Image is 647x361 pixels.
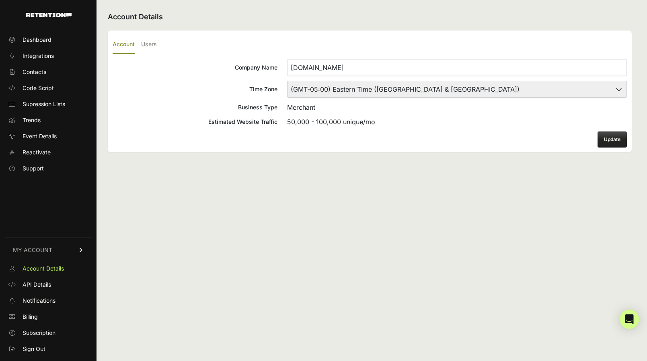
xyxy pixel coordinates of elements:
[23,116,41,124] span: Trends
[5,114,92,127] a: Trends
[23,52,54,60] span: Integrations
[23,281,51,289] span: API Details
[287,81,627,98] select: Time Zone
[5,238,92,262] a: MY ACCOUNT
[113,64,277,72] div: Company Name
[23,345,45,353] span: Sign Out
[23,164,44,172] span: Support
[141,35,157,54] label: Users
[5,146,92,159] a: Reactivate
[5,130,92,143] a: Event Details
[5,294,92,307] a: Notifications
[13,246,52,254] span: MY ACCOUNT
[23,148,51,156] span: Reactivate
[113,103,277,111] div: Business Type
[23,313,38,321] span: Billing
[5,49,92,62] a: Integrations
[26,13,72,17] img: Retention.com
[23,297,55,305] span: Notifications
[620,310,639,329] div: Open Intercom Messenger
[23,329,55,337] span: Subscription
[23,36,51,44] span: Dashboard
[287,59,627,76] input: Company Name
[5,310,92,323] a: Billing
[5,162,92,175] a: Support
[113,118,277,126] div: Estimated Website Traffic
[5,278,92,291] a: API Details
[287,117,627,127] div: 50,000 - 100,000 unique/mo
[113,85,277,93] div: Time Zone
[108,11,632,23] h2: Account Details
[5,98,92,111] a: Supression Lists
[5,82,92,94] a: Code Script
[5,326,92,339] a: Subscription
[23,265,64,273] span: Account Details
[113,35,135,54] label: Account
[23,100,65,108] span: Supression Lists
[5,262,92,275] a: Account Details
[5,33,92,46] a: Dashboard
[287,103,627,112] div: Merchant
[598,131,627,148] button: Update
[23,84,54,92] span: Code Script
[5,66,92,78] a: Contacts
[23,68,46,76] span: Contacts
[5,343,92,355] a: Sign Out
[23,132,57,140] span: Event Details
